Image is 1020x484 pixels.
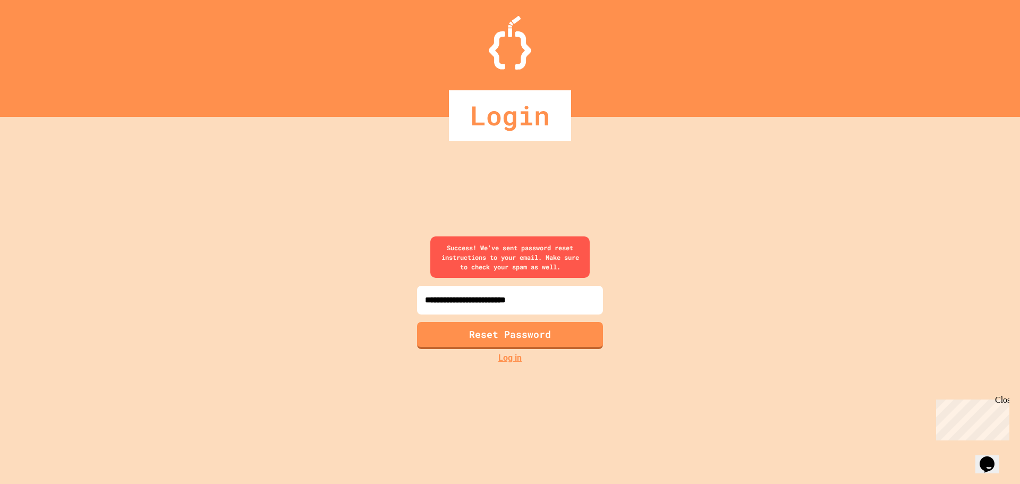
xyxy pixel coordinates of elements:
[932,395,1009,440] iframe: chat widget
[430,236,590,278] div: Success! We've sent password reset instructions to your email. Make sure to check your spam as well.
[449,90,571,141] div: Login
[417,322,603,349] button: Reset Password
[498,352,522,364] a: Log in
[975,441,1009,473] iframe: chat widget
[4,4,73,67] div: Chat with us now!Close
[489,16,531,70] img: Logo.svg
